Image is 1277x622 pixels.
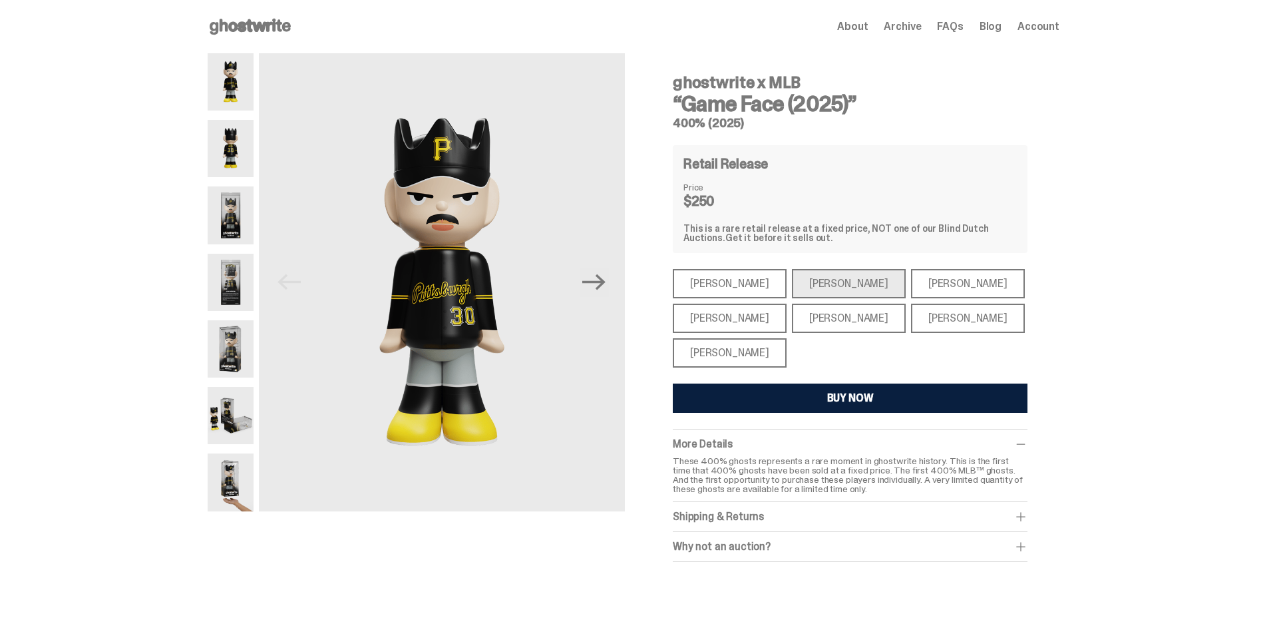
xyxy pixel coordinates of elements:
button: BUY NOW [673,384,1027,413]
a: FAQs [937,21,963,32]
div: Why not an auction? [673,540,1027,553]
div: [PERSON_NAME] [911,269,1025,298]
a: About [837,21,868,32]
img: 05-ghostwrite-mlb-game-face-hero-skenes-03.png [208,320,254,378]
img: 03-ghostwrite-mlb-game-face-hero-skenes-01.png [208,186,254,244]
div: [PERSON_NAME] [792,304,906,333]
span: More Details [673,437,733,451]
img: 01-ghostwrite-mlb-game-face-hero-skenes-front.png [208,53,254,111]
dt: Price [683,182,750,192]
img: 06-ghostwrite-mlb-game-face-hero-skenes-04.png [208,387,254,444]
img: 04-ghostwrite-mlb-game-face-hero-skenes-02.png [208,254,254,311]
div: [PERSON_NAME] [792,269,906,298]
img: MLB400ScaleImage.2408-ezgif.com-optipng.png [208,454,254,511]
h5: 400% (2025) [673,117,1027,129]
p: These 400% ghosts represents a rare moment in ghostwrite history. This is the first time that 400... [673,456,1027,493]
div: [PERSON_NAME] [673,304,787,333]
a: Blog [980,21,1002,32]
a: Account [1017,21,1059,32]
a: Archive [884,21,921,32]
div: This is a rare retail release at a fixed price, NOT one of our Blind Dutch Auctions. [683,224,1017,242]
button: Next [580,268,609,297]
div: Shipping & Returns [673,510,1027,523]
dd: $250 [683,194,750,208]
img: 02-ghostwrite-mlb-game-face-hero-skenes-back.png [208,120,254,177]
div: BUY NOW [827,393,874,404]
div: [PERSON_NAME] [911,304,1025,333]
h4: ghostwrite x MLB [673,75,1027,91]
div: [PERSON_NAME] [673,338,787,368]
h4: Retail Release [683,157,768,170]
span: Get it before it sells out. [725,232,833,244]
h3: “Game Face (2025)” [673,93,1027,115]
img: 01-ghostwrite-mlb-game-face-hero-skenes-front.png [259,53,625,511]
div: [PERSON_NAME] [673,269,787,298]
